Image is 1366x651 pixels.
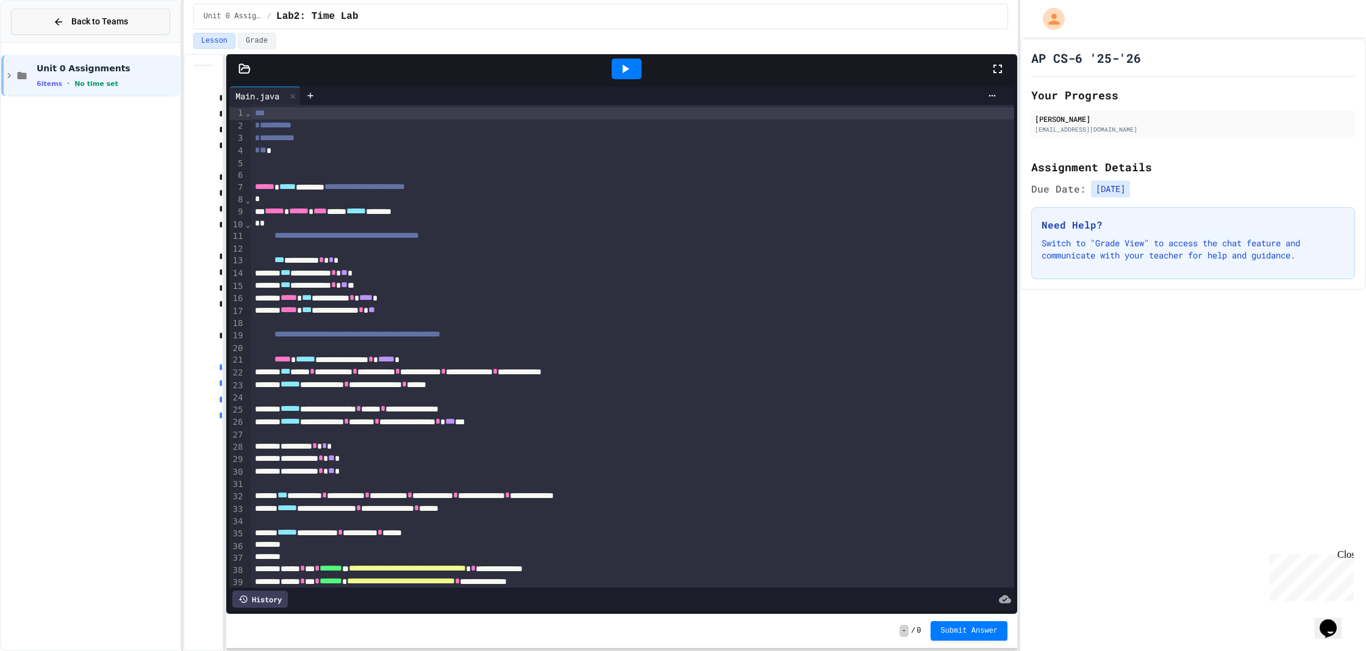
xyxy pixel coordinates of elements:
[232,591,288,608] div: History
[229,454,245,466] div: 29
[229,255,245,268] div: 13
[899,625,909,637] span: -
[229,466,245,479] div: 30
[37,80,62,88] span: 6 items
[229,268,245,280] div: 14
[229,132,245,145] div: 3
[229,219,245,231] div: 10
[229,318,245,330] div: 18
[245,108,251,118] span: Fold line
[229,169,245,182] div: 6
[229,528,245,541] div: 35
[229,206,245,219] div: 9
[67,79,70,88] span: •
[1031,87,1355,104] h2: Your Progress
[204,12,262,21] span: Unit 0 Assignments
[229,280,245,293] div: 15
[74,80,118,88] span: No time set
[229,564,245,577] div: 38
[1265,549,1354,601] iframe: chat widget
[229,416,245,429] div: 26
[1091,180,1130,197] span: [DATE]
[1031,158,1355,176] h2: Assignment Details
[1031,182,1086,196] span: Due Date:
[276,9,358,24] span: Lab2: Time Lab
[1315,602,1354,639] iframe: chat widget
[193,33,235,49] button: Lesson
[229,182,245,194] div: 7
[229,404,245,417] div: 25
[229,354,245,367] div: 21
[1030,5,1068,33] div: My Account
[71,15,128,28] span: Back to Teams
[229,367,245,380] div: 22
[1031,49,1141,66] h1: AP CS-6 '25-'26
[229,158,245,170] div: 5
[229,243,245,255] div: 12
[229,552,245,564] div: 37
[11,9,170,35] button: Back to Teams
[229,441,245,454] div: 28
[229,87,301,105] div: Main.java
[1035,125,1351,134] div: [EMAIL_ADDRESS][DOMAIN_NAME]
[931,621,1007,641] button: Submit Answer
[229,429,245,441] div: 27
[1035,113,1351,124] div: [PERSON_NAME]
[229,380,245,393] div: 23
[229,293,245,305] div: 16
[229,541,245,553] div: 36
[229,330,245,343] div: 19
[37,63,177,74] span: Unit 0 Assignments
[1042,218,1345,232] h3: Need Help?
[229,478,245,491] div: 31
[229,90,285,102] div: Main.java
[245,219,251,229] span: Fold line
[229,343,245,355] div: 20
[911,626,915,636] span: /
[245,195,251,205] span: Fold line
[229,392,245,404] div: 24
[229,145,245,158] div: 4
[917,626,921,636] span: 0
[229,305,245,318] div: 17
[940,626,998,636] span: Submit Answer
[1042,237,1345,261] p: Switch to "Grade View" to access the chat feature and communicate with your teacher for help and ...
[229,491,245,503] div: 32
[229,577,245,589] div: 39
[238,33,276,49] button: Grade
[229,120,245,133] div: 2
[229,516,245,528] div: 34
[229,503,245,516] div: 33
[229,194,245,206] div: 8
[267,12,271,21] span: /
[229,230,245,243] div: 11
[229,107,245,120] div: 1
[5,5,84,77] div: Chat with us now!Close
